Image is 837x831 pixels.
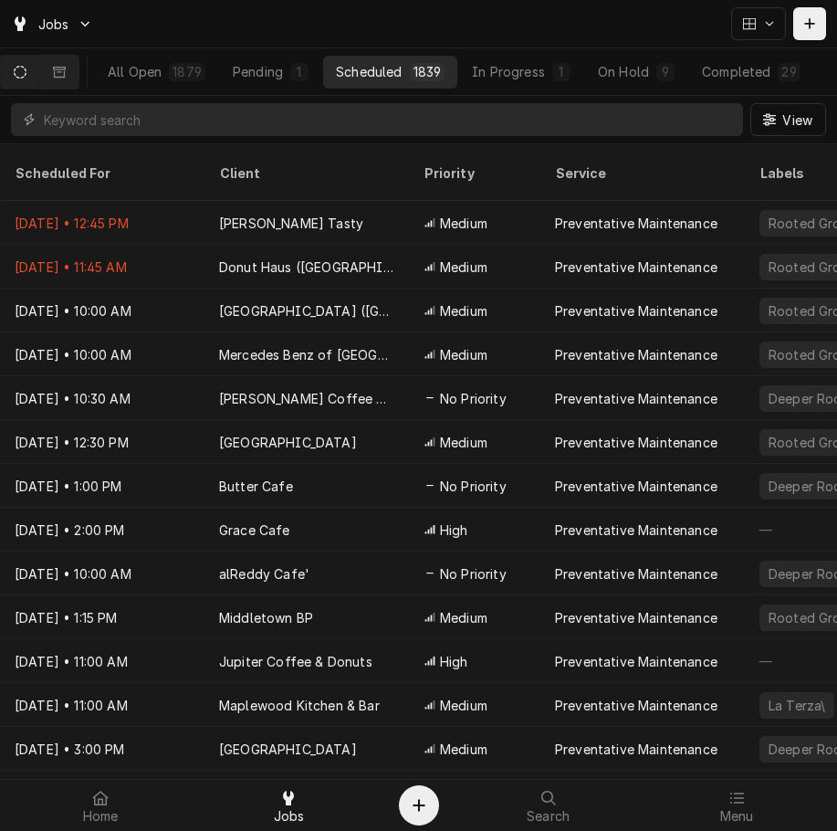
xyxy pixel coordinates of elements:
[219,345,394,364] div: Mercedes Benz of [GEOGRAPHIC_DATA][PERSON_NAME]
[424,163,522,183] div: Priority
[779,110,816,130] span: View
[336,62,402,81] div: Scheduled
[555,163,727,183] div: Service
[440,652,468,671] span: High
[702,62,770,81] div: Completed
[555,608,717,627] div: Preventative Maintenance
[4,9,100,39] a: Go to Jobs
[555,477,717,496] div: Preventative Maintenance
[555,433,717,452] div: Preventative Maintenance
[219,389,394,408] div: [PERSON_NAME] Coffee Shop
[219,564,309,584] div: alReddy Cafe'
[219,163,391,183] div: Client
[555,740,717,759] div: Preventative Maintenance
[108,62,162,81] div: All Open
[555,564,717,584] div: Preventative Maintenance
[440,389,507,408] span: No Priority
[555,389,717,408] div: Preventative Maintenance
[440,696,487,715] span: Medium
[413,62,442,81] div: 1839
[440,521,468,540] span: High
[455,784,642,827] a: Search
[440,477,507,496] span: No Priority
[15,163,186,183] div: Scheduled For
[440,301,487,321] span: Medium
[555,521,717,540] div: Preventative Maintenance
[44,103,734,136] input: Keyword search
[440,345,487,364] span: Medium
[555,214,717,233] div: Preventative Maintenance
[440,740,487,759] span: Medium
[83,809,119,824] span: Home
[219,214,363,233] div: [PERSON_NAME] Tasty
[219,696,380,715] div: Maplewood Kitchen & Bar
[219,740,357,759] div: [GEOGRAPHIC_DATA]
[7,784,194,827] a: Home
[233,62,283,81] div: Pending
[556,62,567,81] div: 1
[720,809,754,824] span: Menu
[781,62,796,81] div: 29
[219,301,394,321] div: [GEOGRAPHIC_DATA] ([GEOGRAPHIC_DATA])
[219,433,357,452] div: [GEOGRAPHIC_DATA]
[294,62,305,81] div: 1
[555,652,717,671] div: Preventative Maintenance
[38,15,69,34] span: Jobs
[219,521,290,540] div: Grace Cafe
[195,784,382,827] a: Jobs
[660,62,671,81] div: 9
[440,608,487,627] span: Medium
[440,214,487,233] span: Medium
[219,652,372,671] div: Jupiter Coffee & Donuts
[219,258,394,277] div: Donut Haus ([GEOGRAPHIC_DATA])
[274,809,305,824] span: Jobs
[555,345,717,364] div: Preventative Maintenance
[472,62,545,81] div: In Progress
[440,258,487,277] span: Medium
[750,103,826,136] button: View
[173,62,202,81] div: 1879
[555,301,717,321] div: Preventative Maintenance
[643,784,830,827] a: Menu
[440,433,487,452] span: Medium
[399,785,439,826] button: Create Object
[598,62,649,81] div: On Hold
[440,564,507,584] span: No Priority
[767,696,827,715] div: La Terza\
[555,258,717,277] div: Preventative Maintenance
[555,696,717,715] div: Preventative Maintenance
[219,477,293,496] div: Butter Cafe
[219,608,313,627] div: Middletown BP
[527,809,570,824] span: Search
